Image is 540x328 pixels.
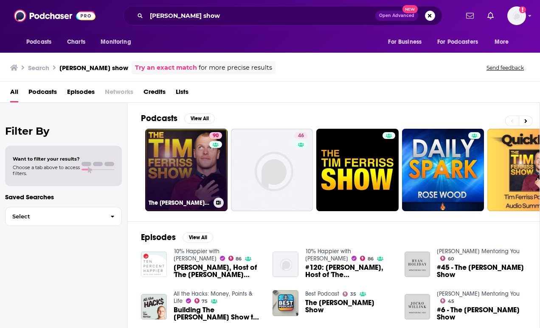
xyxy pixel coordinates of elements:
[20,34,62,50] button: open menu
[174,306,263,321] a: Building The Tim Ferriss Show to 700+ Million Downloads with Tim Ferriss
[209,132,222,139] a: 90
[13,164,80,176] span: Choose a tab above to access filters.
[28,64,49,72] h3: Search
[10,85,18,102] a: All
[360,256,374,261] a: 86
[437,264,526,278] span: #45 - The [PERSON_NAME] Show
[382,34,432,50] button: open menu
[489,34,520,50] button: open menu
[437,36,478,48] span: For Podcasters
[183,232,213,243] button: View All
[236,257,242,261] span: 86
[495,36,509,48] span: More
[305,264,394,278] a: #120: Tim Ferriss, Host of 'The Tim Ferriss Show,' Author
[141,294,167,320] img: Building The Tim Ferriss Show to 700+ Million Downloads with Tim Ferriss
[14,8,96,24] img: Podchaser - Follow, Share and Rate Podcasts
[507,6,526,25] button: Show profile menu
[437,306,526,321] span: #6 - The [PERSON_NAME] Show
[437,306,526,321] a: #6 - The Tim Ferriss Show
[101,36,131,48] span: Monitoring
[176,85,188,102] a: Lists
[59,64,128,72] h3: [PERSON_NAME] show
[484,8,497,23] a: Show notifications dropdown
[379,14,414,18] span: Open Advanced
[231,129,313,211] a: 46
[440,256,454,261] a: 60
[141,232,213,243] a: EpisodesView All
[343,291,356,297] a: 35
[174,306,263,321] span: Building The [PERSON_NAME] Show to 700+ Million Downloads with [PERSON_NAME]
[143,85,166,102] a: Credits
[67,85,95,102] a: Episodes
[141,113,177,124] h2: Podcasts
[228,256,242,261] a: 86
[67,36,85,48] span: Charts
[463,8,477,23] a: Show notifications dropdown
[295,132,307,139] a: 46
[5,193,122,201] p: Saved Searches
[305,264,394,278] span: #120: [PERSON_NAME], Host of 'The [PERSON_NAME] Show,' Author
[174,264,263,278] span: [PERSON_NAME], Host of 'The [PERSON_NAME] Show,' Author
[174,264,263,278] a: Tim Ferriss, Host of 'The Tim Ferriss Show,' Author
[62,34,90,50] a: Charts
[184,113,215,124] button: View All
[123,6,442,25] div: Search podcasts, credits, & more...
[305,299,394,314] span: The [PERSON_NAME] Show
[174,290,253,305] a: All the Hacks: Money, Points & Life
[448,257,454,261] span: 60
[273,252,298,277] img: #120: Tim Ferriss, Host of 'The Tim Ferriss Show,' Author
[437,248,520,255] a: Ryan Holiday Mentoring You
[141,113,215,124] a: PodcastsView All
[194,298,208,303] a: 75
[305,299,394,314] a: The Tim Ferriss Show
[507,6,526,25] span: Logged in as Marketing09
[273,290,298,316] img: The Tim Ferriss Show
[402,5,418,13] span: New
[484,64,526,71] button: Send feedback
[368,257,374,261] span: 86
[149,199,210,206] h3: The [PERSON_NAME] Show
[388,36,422,48] span: For Business
[305,290,339,297] a: Best Podcast
[448,300,454,303] span: 45
[440,298,454,303] a: 45
[437,264,526,278] a: #45 - The Tim Ferriss Show
[350,292,356,296] span: 35
[28,85,57,102] a: Podcasts
[405,294,430,320] img: #6 - The Tim Ferriss Show
[13,156,80,162] span: Want to filter your results?
[141,252,167,277] img: Tim Ferriss, Host of 'The Tim Ferriss Show,' Author
[95,34,142,50] button: open menu
[432,34,490,50] button: open menu
[105,85,133,102] span: Networks
[405,252,430,277] img: #45 - The Tim Ferriss Show
[5,207,122,226] button: Select
[145,129,228,211] a: 90The [PERSON_NAME] Show
[199,63,272,73] span: for more precise results
[141,232,176,243] h2: Episodes
[5,125,122,137] h2: Filter By
[213,132,219,140] span: 90
[375,11,418,21] button: Open AdvancedNew
[174,248,219,262] a: 10% Happier with Dan Harris
[507,6,526,25] img: User Profile
[519,6,526,13] svg: Add a profile image
[305,248,351,262] a: 10% Happier with Dan Harris
[26,36,51,48] span: Podcasts
[437,290,520,297] a: Jocko Willink Mentoring You
[298,132,304,140] span: 46
[6,214,104,219] span: Select
[146,9,375,23] input: Search podcasts, credits, & more...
